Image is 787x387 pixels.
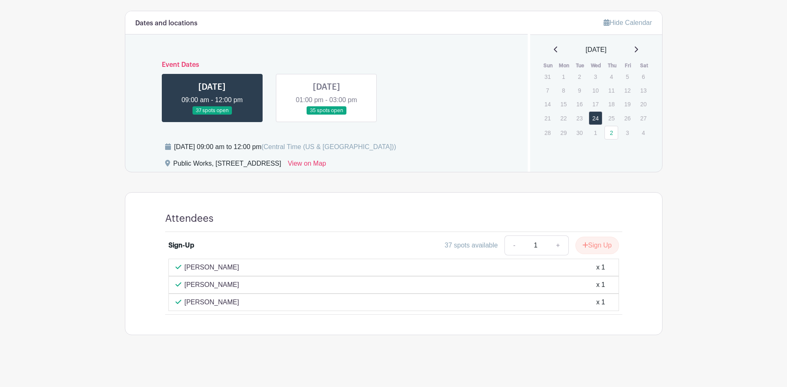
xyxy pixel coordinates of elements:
p: 3 [589,70,602,83]
th: Mon [556,61,573,70]
p: 17 [589,98,602,110]
p: [PERSON_NAME] [185,297,239,307]
p: 22 [557,112,570,125]
div: 37 spots available [445,240,498,250]
p: 9 [573,84,586,97]
div: Public Works, [STREET_ADDRESS] [173,159,281,172]
a: + [548,235,568,255]
p: 23 [573,112,586,125]
p: 10 [589,84,602,97]
p: 1 [557,70,570,83]
a: - [504,235,524,255]
p: 19 [621,98,634,110]
div: x 1 [596,297,605,307]
div: x 1 [596,262,605,272]
p: 6 [636,70,650,83]
p: 14 [541,98,554,110]
p: 4 [636,126,650,139]
p: 26 [621,112,634,125]
p: 25 [604,112,618,125]
th: Tue [572,61,588,70]
a: 2 [604,126,618,140]
p: 29 [557,126,570,139]
div: x 1 [596,280,605,290]
th: Thu [604,61,620,70]
p: 16 [573,98,586,110]
p: 11 [604,84,618,97]
p: 31 [541,70,554,83]
p: 8 [557,84,570,97]
th: Sun [540,61,556,70]
p: 28 [541,126,554,139]
p: 15 [557,98,570,110]
th: Sat [636,61,652,70]
h6: Dates and locations [135,20,197,27]
h4: Attendees [165,213,214,225]
p: 13 [636,84,650,97]
p: 1 [589,126,602,139]
p: 18 [604,98,618,110]
a: Hide Calendar [604,19,652,26]
th: Wed [588,61,604,70]
p: 12 [621,84,634,97]
p: 27 [636,112,650,125]
p: [PERSON_NAME] [185,262,239,272]
a: 24 [589,111,602,125]
p: 5 [621,70,634,83]
h6: Event Dates [155,61,498,69]
span: [DATE] [586,45,607,55]
span: (Central Time (US & [GEOGRAPHIC_DATA])) [261,143,396,150]
a: View on Map [288,159,326,172]
div: Sign-Up [168,240,194,250]
th: Fri [620,61,636,70]
p: 3 [621,126,634,139]
p: 4 [604,70,618,83]
p: 30 [573,126,586,139]
p: 20 [636,98,650,110]
p: [PERSON_NAME] [185,280,239,290]
p: 2 [573,70,586,83]
div: [DATE] 09:00 am to 12:00 pm [174,142,396,152]
p: 21 [541,112,554,125]
p: 7 [541,84,554,97]
button: Sign Up [575,237,619,254]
